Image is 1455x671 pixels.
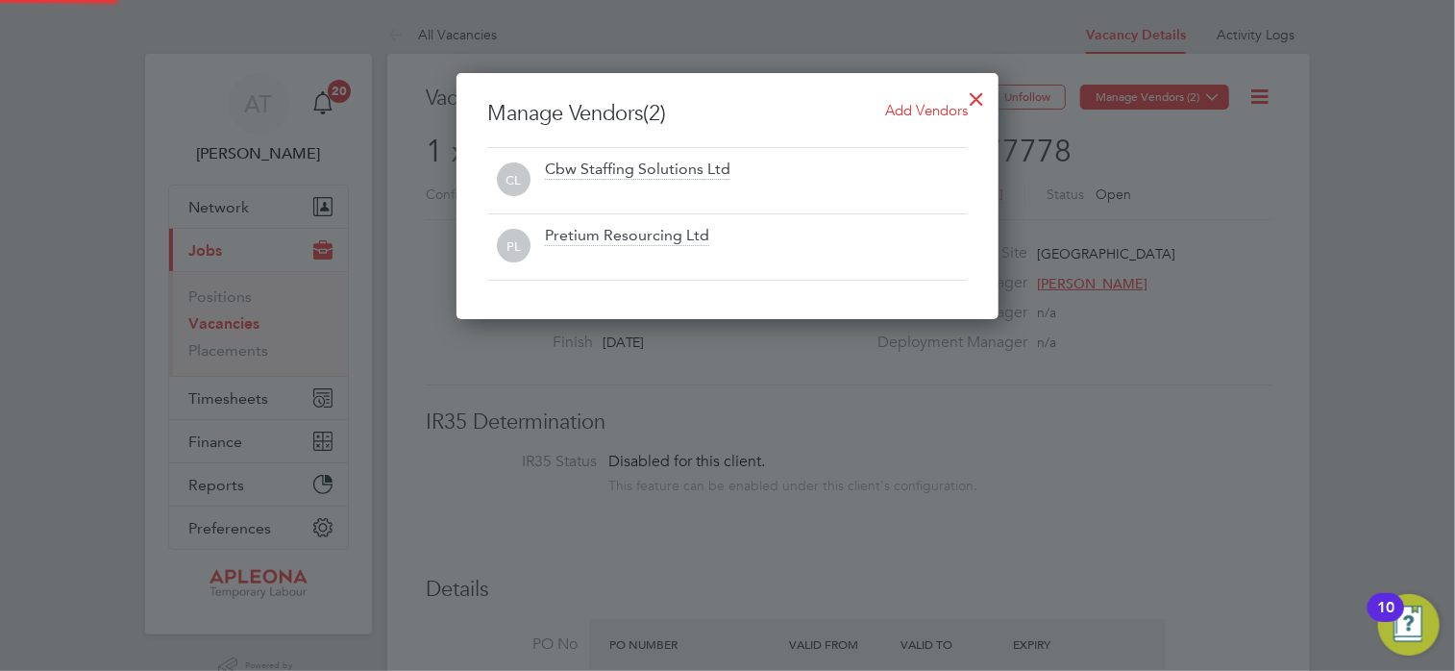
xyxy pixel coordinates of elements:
button: Open Resource Center, 10 new notifications [1378,594,1440,656]
span: Add Vendors [885,101,968,119]
div: Cbw Staffing Solutions Ltd [545,160,730,181]
span: CL [497,163,530,197]
div: Pretium Resourcing Ltd [545,226,709,247]
h3: Manage Vendors [487,100,968,128]
span: (2) [643,100,666,126]
span: PL [497,230,530,263]
div: 10 [1377,608,1394,633]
